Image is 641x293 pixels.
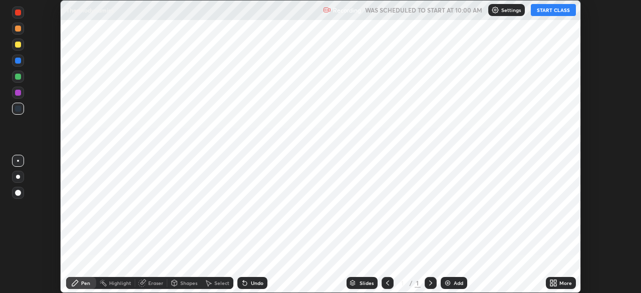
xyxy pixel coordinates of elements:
p: Thermodynamics [66,6,114,14]
div: Add [454,280,463,285]
img: class-settings-icons [491,6,499,14]
div: Select [214,280,229,285]
div: Highlight [109,280,131,285]
div: Slides [360,280,374,285]
h5: WAS SCHEDULED TO START AT 10:00 AM [365,6,482,15]
div: Undo [251,280,263,285]
div: More [559,280,572,285]
button: START CLASS [531,4,576,16]
div: Shapes [180,280,197,285]
div: 1 [398,280,408,286]
div: Eraser [148,280,163,285]
div: / [410,280,413,286]
img: recording.375f2c34.svg [323,6,331,14]
img: add-slide-button [444,279,452,287]
p: Settings [501,8,521,13]
div: Pen [81,280,90,285]
div: 1 [415,278,421,287]
p: Recording [333,7,361,14]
